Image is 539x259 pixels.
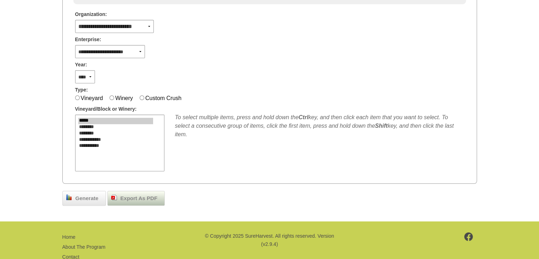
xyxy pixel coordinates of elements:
label: Custom Crush [145,95,181,101]
p: © Copyright 2025 SureHarvest. All rights reserved. Version (v2.9.4) [204,232,335,248]
img: footer-facebook.png [464,232,473,241]
a: About The Program [62,244,106,250]
span: Type: [75,86,88,94]
span: Year: [75,61,87,68]
div: To select multiple items, press and hold down the key, and then click each item that you want to ... [175,113,464,139]
span: Organization: [75,11,107,18]
a: Generate [62,191,106,206]
span: Vineyard/Block or Winery: [75,105,137,113]
label: Vineyard [81,95,103,101]
span: Generate [72,194,102,203]
a: Home [62,234,75,240]
span: Export As PDF [117,194,161,203]
img: doc_pdf.png [111,194,117,200]
b: Ctrl [298,114,308,120]
b: Shift [375,123,388,129]
span: Enterprise: [75,36,101,43]
label: Winery [115,95,133,101]
img: chart_bar.png [66,194,72,200]
a: Export As PDF [107,191,165,206]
